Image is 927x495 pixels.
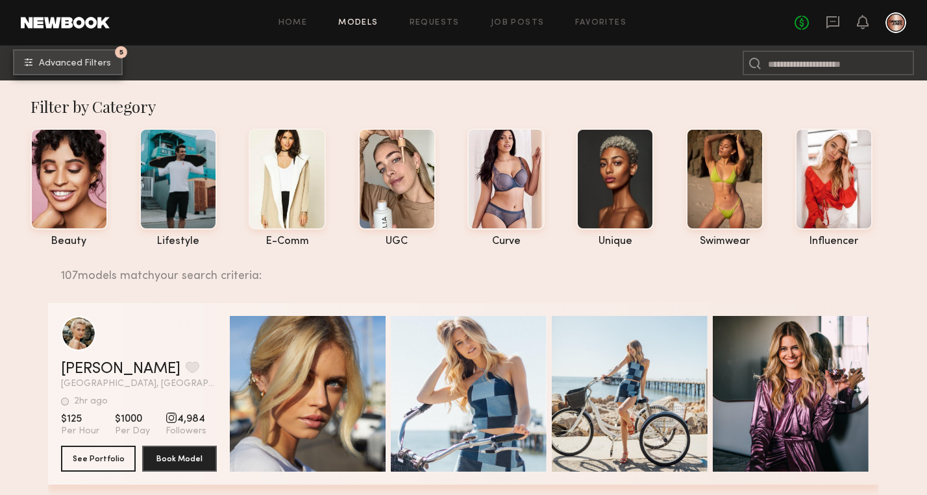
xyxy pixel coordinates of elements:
div: e-comm [249,236,326,247]
span: Advanced Filters [39,59,111,68]
div: 2hr ago [74,397,108,406]
span: $1000 [115,413,150,426]
button: 5Advanced Filters [13,49,123,75]
button: See Portfolio [61,446,136,472]
span: $125 [61,413,99,426]
div: lifestyle [140,236,217,247]
a: Favorites [575,19,626,27]
span: 5 [119,49,123,55]
span: 4,984 [166,413,206,426]
a: [PERSON_NAME] [61,361,180,377]
a: Requests [410,19,460,27]
div: UGC [358,236,436,247]
div: Filter by Category [31,96,910,117]
div: swimwear [686,236,763,247]
span: [GEOGRAPHIC_DATA], [GEOGRAPHIC_DATA] [61,380,217,389]
div: curve [467,236,545,247]
div: unique [576,236,654,247]
div: beauty [31,236,108,247]
span: Followers [166,426,206,437]
a: Home [278,19,308,27]
div: 107 models match your search criteria: [61,255,869,282]
a: Job Posts [491,19,545,27]
span: Per Day [115,426,150,437]
a: Models [338,19,378,27]
span: Per Hour [61,426,99,437]
div: influencer [795,236,872,247]
button: Book Model [142,446,217,472]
